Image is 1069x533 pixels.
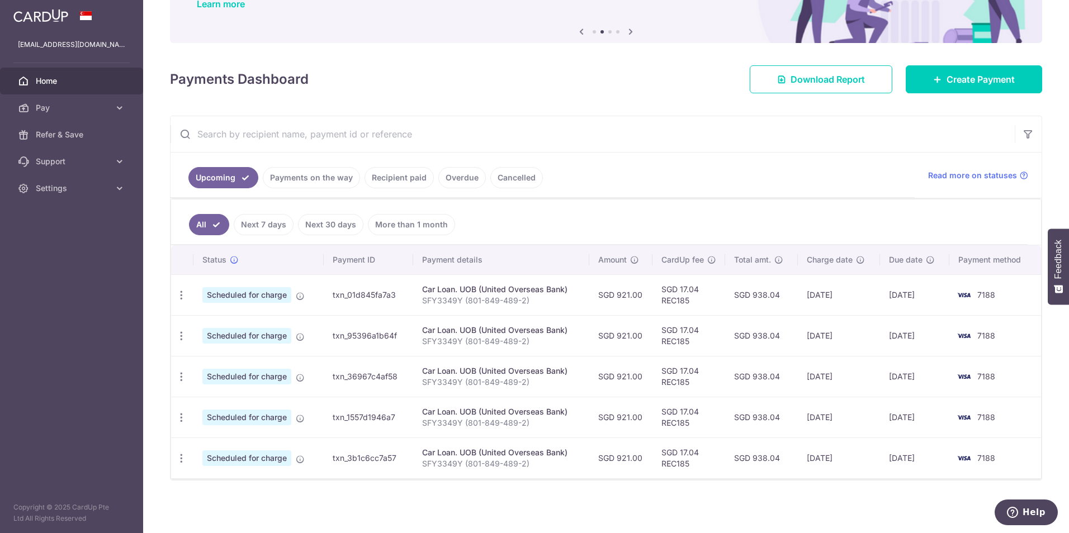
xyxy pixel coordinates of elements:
a: Create Payment [906,65,1042,93]
a: Next 30 days [298,214,363,235]
th: Payment method [949,245,1041,274]
a: Read more on statuses [928,170,1028,181]
a: Download Report [750,65,892,93]
td: [DATE] [880,437,949,478]
td: SGD 17.04 REC185 [652,274,725,315]
td: SGD 938.04 [725,274,798,315]
td: txn_01d845fa7a3 [324,274,413,315]
span: 7188 [977,372,995,381]
span: Scheduled for charge [202,287,291,303]
span: 7188 [977,412,995,422]
p: SFY3349Y (801-849-489-2) [422,417,581,429]
div: Car Loan. UOB (United Overseas Bank) [422,284,581,295]
p: SFY3349Y (801-849-489-2) [422,295,581,306]
span: Support [36,156,110,167]
td: SGD 938.04 [725,315,798,356]
h4: Payments Dashboard [170,69,309,89]
p: [EMAIL_ADDRESS][DOMAIN_NAME] [18,39,125,50]
a: More than 1 month [368,214,455,235]
td: [DATE] [798,356,880,397]
span: Settings [36,183,110,194]
td: txn_3b1c6cc7a57 [324,437,413,478]
td: [DATE] [880,397,949,437]
div: Car Loan. UOB (United Overseas Bank) [422,406,581,417]
a: Recipient paid [365,167,434,188]
div: Car Loan. UOB (United Overseas Bank) [422,365,581,377]
a: Payments on the way [263,167,360,188]
p: SFY3349Y (801-849-489-2) [422,377,581,388]
button: Feedback - Show survey [1048,229,1069,304]
span: Pay [36,102,110,113]
img: Bank Card [953,451,975,465]
span: Scheduled for charge [202,450,291,466]
td: SGD 921.00 [589,315,652,356]
span: 7188 [977,453,995,463]
span: Scheduled for charge [202,369,291,384]
td: txn_36967c4af58 [324,356,413,397]
td: [DATE] [880,274,949,315]
td: SGD 921.00 [589,274,652,315]
td: SGD 921.00 [589,397,652,437]
span: Feedback [1053,240,1063,279]
td: SGD 17.04 REC185 [652,356,725,397]
p: SFY3349Y (801-849-489-2) [422,458,581,469]
div: Car Loan. UOB (United Overseas Bank) [422,447,581,458]
td: [DATE] [798,315,880,356]
td: SGD 17.04 REC185 [652,397,725,437]
td: SGD 17.04 REC185 [652,315,725,356]
a: Upcoming [188,167,258,188]
td: SGD 938.04 [725,356,798,397]
span: Charge date [807,254,853,265]
span: Download Report [791,73,865,86]
span: Amount [598,254,627,265]
iframe: Opens a widget where you can find more information [995,499,1058,527]
td: SGD 17.04 REC185 [652,437,725,478]
span: Status [202,254,226,265]
span: Refer & Save [36,129,110,140]
img: Bank Card [953,288,975,302]
div: Car Loan. UOB (United Overseas Bank) [422,325,581,336]
span: Total amt. [734,254,771,265]
span: Due date [889,254,923,265]
span: Create Payment [947,73,1015,86]
span: Scheduled for charge [202,410,291,425]
td: txn_95396a1b64f [324,315,413,356]
td: SGD 938.04 [725,437,798,478]
td: [DATE] [798,437,880,478]
td: txn_1557d1946a7 [324,397,413,437]
span: Scheduled for charge [202,328,291,344]
span: Home [36,75,110,87]
td: [DATE] [798,397,880,437]
td: SGD 938.04 [725,397,798,437]
span: 7188 [977,290,995,299]
th: Payment ID [324,245,413,274]
img: CardUp [13,9,68,22]
a: Next 7 days [234,214,294,235]
span: CardUp fee [661,254,704,265]
td: [DATE] [798,274,880,315]
a: Cancelled [490,167,543,188]
td: SGD 921.00 [589,437,652,478]
th: Payment details [413,245,590,274]
img: Bank Card [953,411,975,424]
td: [DATE] [880,356,949,397]
td: [DATE] [880,315,949,356]
a: Overdue [438,167,486,188]
p: SFY3349Y (801-849-489-2) [422,336,581,347]
a: All [189,214,229,235]
input: Search by recipient name, payment id or reference [171,116,1015,152]
span: Read more on statuses [928,170,1017,181]
td: SGD 921.00 [589,356,652,397]
img: Bank Card [953,370,975,383]
img: Bank Card [953,329,975,342]
span: 7188 [977,331,995,340]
